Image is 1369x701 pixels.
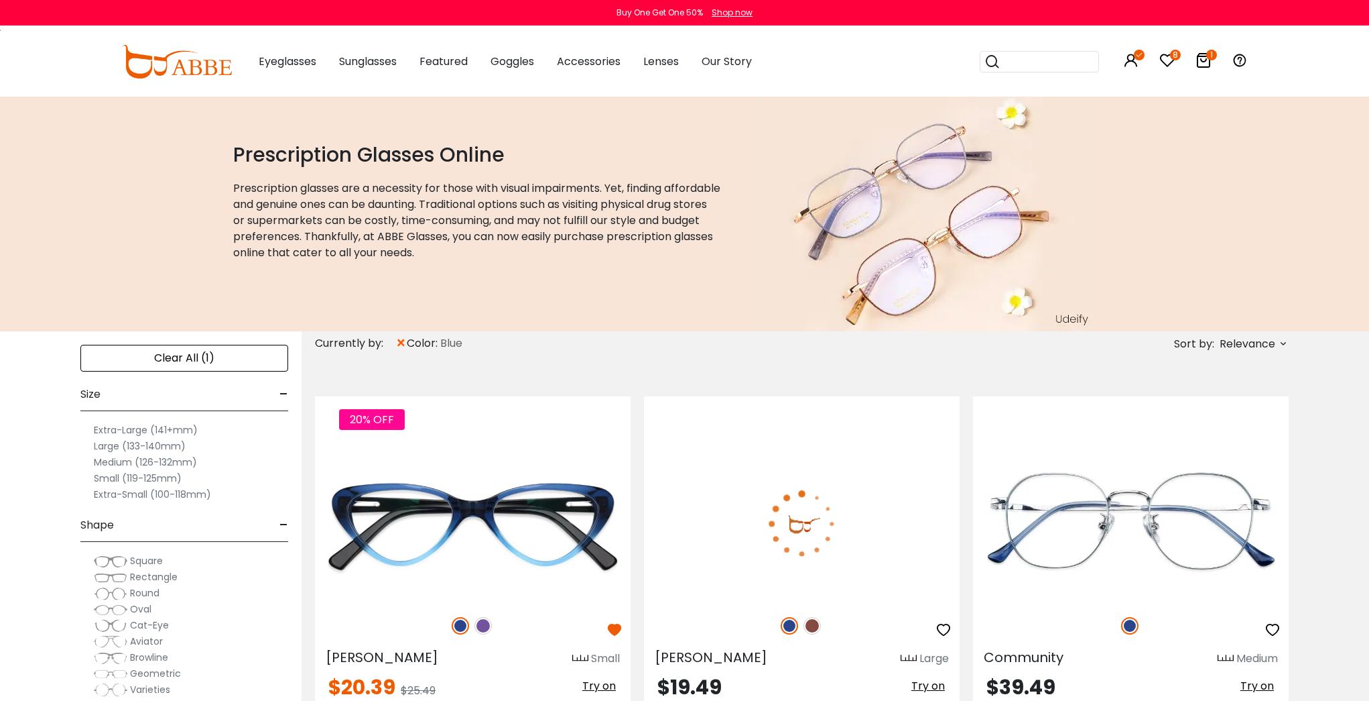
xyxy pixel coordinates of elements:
span: Geometric [130,667,181,680]
img: Oval.png [94,603,127,616]
span: Cat-Eye [130,618,169,632]
span: Try on [1240,678,1274,694]
span: Goggles [491,54,534,69]
span: Oval [130,602,151,616]
label: Small (119-125mm) [94,470,182,486]
label: Large (133-140mm) [94,438,186,454]
a: 8 [1159,55,1175,70]
span: [PERSON_NAME] [655,648,767,667]
a: 1 [1195,55,1212,70]
span: Round [130,586,159,600]
img: Blue Selina - Acetate ,Universal Bridge Fit [315,445,631,603]
img: Blue Community - Metal ,Adjust Nose Pads [973,445,1289,603]
div: Medium [1236,651,1278,667]
span: 20% OFF [339,409,405,430]
span: Featured [419,54,468,69]
img: Round.png [94,587,127,600]
img: abbeglasses.com [122,45,232,78]
span: Rectangle [130,570,178,584]
span: Varieties [130,683,170,696]
p: Prescription glasses are a necessity for those with visual impairments. Yet, finding affordable a... [233,180,721,261]
span: Square [130,554,163,568]
img: Browline.png [94,651,127,665]
img: Brown [803,617,821,635]
span: Lenses [643,54,679,69]
span: Community [984,648,1063,667]
div: Shop now [712,7,753,19]
img: Blue Doris - Acetate ,Universal Bridge Fit [644,445,960,603]
img: prescription glasses online [754,97,1094,331]
button: Try on [1236,678,1278,695]
img: size ruler [1218,654,1234,664]
span: Try on [911,678,945,694]
i: 1 [1206,50,1217,60]
span: Shape [80,509,114,541]
div: Buy One Get One 50% [616,7,703,19]
div: Large [919,651,949,667]
label: Extra-Large (141+mm) [94,422,198,438]
img: Varieties.png [94,683,127,697]
img: Square.png [94,555,127,568]
img: Purple [474,617,492,635]
label: Medium (126-132mm) [94,454,197,470]
img: Blue [781,617,798,635]
img: Blue [452,617,469,635]
div: Small [591,651,620,667]
button: Try on [907,678,949,695]
img: Geometric.png [94,667,127,681]
img: Cat-Eye.png [94,619,127,633]
div: Currently by: [315,331,395,356]
span: $25.49 [401,683,436,698]
span: Accessories [557,54,621,69]
label: Extra-Small (100-118mm) [94,486,211,502]
span: Relevance [1220,332,1275,356]
span: color: [407,335,440,352]
span: Eyeglasses [259,54,316,69]
span: Sort by: [1174,336,1214,352]
div: Clear All (1) [80,345,288,372]
img: size ruler [572,654,588,664]
span: Try on [582,678,616,694]
span: Our Story [702,54,752,69]
img: size ruler [901,654,917,664]
img: Rectangle.png [94,571,127,584]
button: Try on [578,678,620,695]
span: - [279,378,288,411]
span: Aviator [130,635,163,648]
h1: Prescription Glasses Online [233,143,721,167]
i: 8 [1170,50,1181,60]
span: Size [80,378,101,411]
span: - [279,509,288,541]
span: Sunglasses [339,54,397,69]
span: × [395,331,407,356]
img: Blue [1121,617,1138,635]
img: Aviator.png [94,635,127,649]
span: [PERSON_NAME] [326,648,438,667]
span: Blue [440,335,462,352]
span: Browline [130,651,168,664]
a: Shop now [705,7,753,18]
